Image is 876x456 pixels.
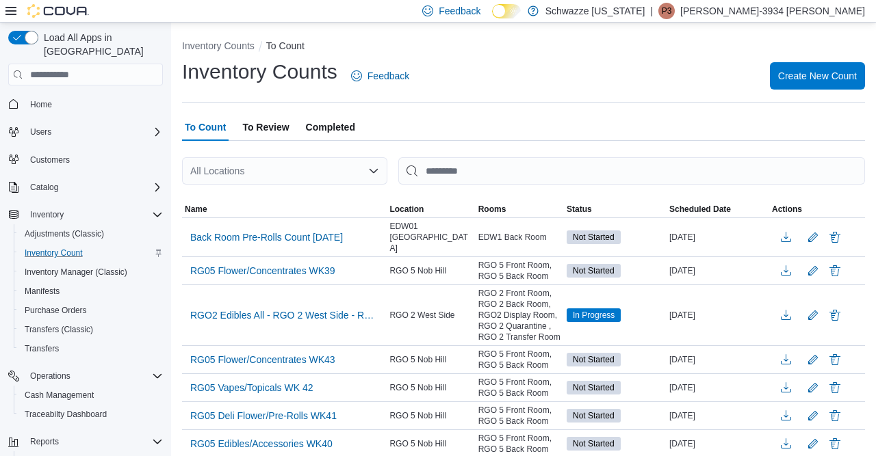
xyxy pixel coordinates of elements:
span: RG05 Deli Flower/Pre-Rolls WK41 [190,409,337,423]
button: Cash Management [14,386,168,405]
span: Not Started [567,353,621,366]
span: Feedback [439,4,480,18]
span: Not Started [573,438,615,450]
button: Reports [25,433,64,450]
button: Inventory Count [14,243,168,263]
span: Inventory [25,206,163,223]
span: Status [567,204,592,215]
div: [DATE] [667,307,769,323]
button: Inventory Counts [182,40,255,51]
span: Purchase Orders [19,302,163,319]
span: To Review [242,113,289,141]
nav: An example of EuiBreadcrumbs [182,39,865,55]
span: To Count [185,113,226,141]
button: Users [25,124,57,140]
a: Cash Management [19,387,99,403]
span: Customers [25,151,163,168]
span: Users [25,124,163,140]
div: [DATE] [667,351,769,368]
span: Back Room Pre-Rolls Count [DATE] [190,230,343,244]
button: Customers [3,150,168,170]
a: Home [25,96,57,113]
button: Transfers (Classic) [14,320,168,339]
a: Manifests [19,283,65,299]
button: Edit count details [805,377,821,398]
span: RG05 Vapes/Topicals WK 42 [190,381,313,394]
p: Schwazze [US_STATE] [545,3,645,19]
span: Traceabilty Dashboard [25,409,107,420]
div: Phoebe-3934 Yazzie [658,3,675,19]
button: Traceabilty Dashboard [14,405,168,424]
div: EDW1 Back Room [476,229,564,245]
button: Delete [827,229,843,245]
span: Traceabilty Dashboard [19,406,163,423]
p: | [650,3,653,19]
button: Edit count details [805,305,821,325]
button: Delete [827,435,843,452]
span: Not Started [567,381,621,394]
span: Reports [25,433,163,450]
span: Manifests [19,283,163,299]
button: Operations [3,366,168,386]
input: Dark Mode [492,4,521,18]
span: Create New Count [778,69,857,83]
span: RGO 2 West Side [389,310,454,321]
span: Not Started [573,231,615,243]
span: Inventory Manager (Classic) [19,264,163,280]
button: Delete [827,407,843,424]
span: Catalog [25,179,163,196]
div: RGO 5 Front Room, RGO 5 Back Room [476,402,564,429]
div: [DATE] [667,407,769,424]
a: Inventory Count [19,245,88,261]
span: RG05 Edibles/Accessories WK40 [190,437,333,451]
button: Catalog [25,179,64,196]
button: Inventory [3,205,168,224]
span: Operations [30,371,70,381]
span: Transfers [25,343,59,354]
span: RG05 Flower/Concentrates WK43 [190,353,335,366]
button: Open list of options [368,165,379,176]
a: Traceabilty Dashboard [19,406,112,423]
div: RGO 5 Front Room, RGO 5 Back Room [476,257,564,284]
button: Operations [25,368,76,384]
a: Transfers (Classic) [19,321,99,338]
a: Purchase Orders [19,302,92,319]
span: P3 [662,3,672,19]
p: [PERSON_NAME]-3934 [PERSON_NAME] [680,3,865,19]
button: Inventory [25,206,69,223]
button: Rooms [476,201,564,217]
span: Cash Management [19,387,163,403]
div: RGO 5 Front Room, RGO 5 Back Room [476,374,564,401]
button: Edit count details [805,405,821,426]
button: Edit count details [805,260,821,281]
button: RG05 Flower/Concentrates WK39 [185,260,341,281]
span: RGO 5 Nob Hill [389,382,446,393]
span: Customers [30,155,70,165]
div: RGO 2 Front Room, RGO 2 Back Room, RGO2 Display Room, RGO 2 Quarantine , RGO 2 Transfer Room [476,285,564,345]
span: In Progress [573,309,615,321]
span: Inventory [30,209,64,220]
span: RG05 Flower/Concentrates WK39 [190,264,335,278]
button: Manifests [14,282,168,301]
span: Not Started [573,381,615,394]
button: Users [3,122,168,142]
button: Location [387,201,475,217]
button: Delete [827,351,843,368]
span: Home [25,95,163,112]
span: Purchase Orders [25,305,87,316]
span: Rooms [478,204,506,215]
button: RG05 Deli Flower/Pre-Rolls WK41 [185,405,342,426]
span: Operations [25,368,163,384]
img: Cova [27,4,89,18]
span: Inventory Manager (Classic) [25,267,127,278]
span: Feedback [368,69,409,83]
a: Customers [25,152,75,168]
button: Scheduled Date [667,201,769,217]
button: Catalog [3,178,168,197]
span: RGO 5 Nob Hill [389,265,446,276]
span: Reports [30,436,59,447]
h1: Inventory Counts [182,58,337,85]
span: Catalog [30,182,58,193]
span: EDW01 [GEOGRAPHIC_DATA] [389,221,472,254]
span: Actions [772,204,802,215]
